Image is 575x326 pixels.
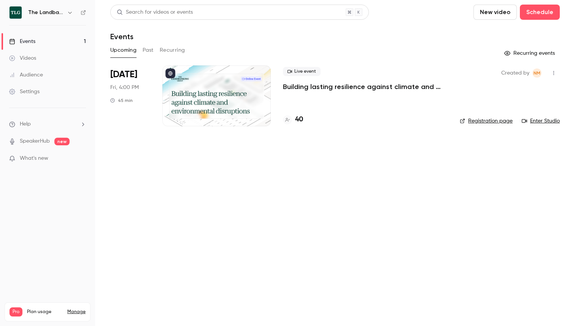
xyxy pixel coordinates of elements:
[9,88,40,95] div: Settings
[534,68,540,78] span: NM
[28,9,64,16] h6: The Landbanking Group
[283,67,321,76] span: Live event
[501,68,529,78] span: Created by
[143,44,154,56] button: Past
[522,117,560,125] a: Enter Studio
[460,117,513,125] a: Registration page
[283,114,303,125] a: 40
[10,6,22,19] img: The Landbanking Group
[117,8,193,16] div: Search for videos or events
[9,54,36,62] div: Videos
[283,82,448,91] a: Building lasting resilience against climate and environmental disruptions
[295,114,303,125] h4: 40
[110,32,133,41] h1: Events
[520,5,560,20] button: Schedule
[110,84,139,91] span: Fri, 4:00 PM
[160,44,185,56] button: Recurring
[27,309,63,315] span: Plan usage
[20,154,48,162] span: What's new
[20,137,50,145] a: SpeakerHub
[9,71,43,79] div: Audience
[20,120,31,128] span: Help
[54,138,70,145] span: new
[9,38,35,45] div: Events
[532,68,542,78] span: Nicola Maglio
[473,5,517,20] button: New video
[110,65,150,126] div: Sep 19 Fri, 4:00 PM (Europe/Rome)
[67,309,86,315] a: Manage
[110,44,137,56] button: Upcoming
[9,120,86,128] li: help-dropdown-opener
[110,97,133,103] div: 45 min
[501,47,560,59] button: Recurring events
[10,307,22,316] span: Pro
[110,68,137,81] span: [DATE]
